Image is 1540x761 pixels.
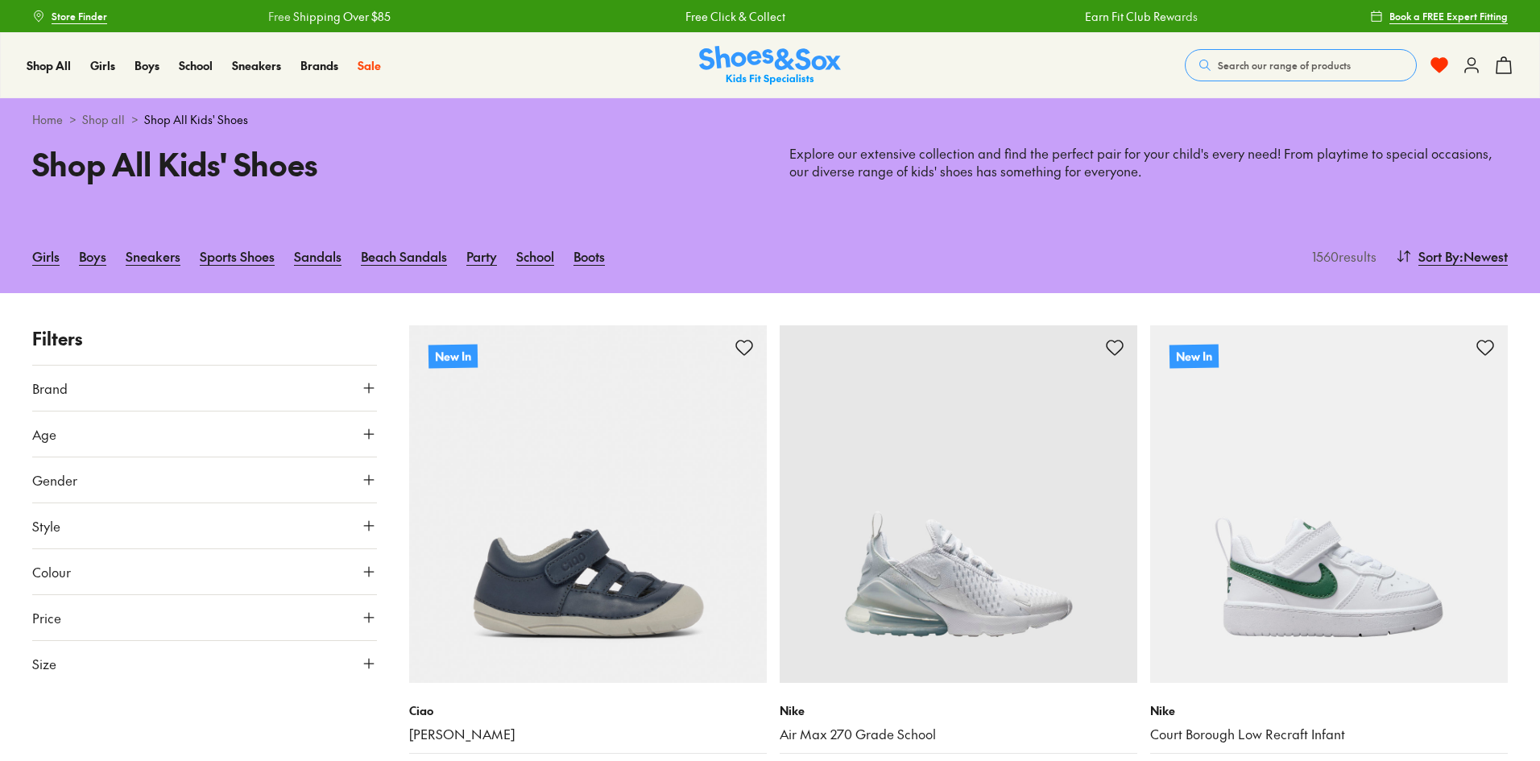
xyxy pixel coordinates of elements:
[90,57,115,74] a: Girls
[90,57,115,73] span: Girls
[361,238,447,274] a: Beach Sandals
[32,516,60,536] span: Style
[32,378,68,398] span: Brand
[1396,238,1508,274] button: Sort By:Newest
[232,57,281,73] span: Sneakers
[1150,726,1508,743] a: Court Borough Low Recraft Infant
[358,57,381,74] a: Sale
[32,141,751,187] h1: Shop All Kids' Shoes
[699,46,841,85] a: Shoes & Sox
[232,57,281,74] a: Sneakers
[358,57,381,73] span: Sale
[179,57,213,74] a: School
[32,549,377,594] button: Colour
[32,238,60,274] a: Girls
[79,238,106,274] a: Boys
[1459,246,1508,266] span: : Newest
[32,654,56,673] span: Size
[1418,246,1459,266] span: Sort By
[409,726,767,743] a: [PERSON_NAME]
[300,57,338,74] a: Brands
[294,238,342,274] a: Sandals
[780,702,1137,719] p: Nike
[699,46,841,85] img: SNS_Logo_Responsive.svg
[32,562,71,581] span: Colour
[1218,58,1351,72] span: Search our range of products
[32,608,61,627] span: Price
[144,111,248,128] span: Shop All Kids' Shoes
[32,366,377,411] button: Brand
[789,145,1508,180] p: Explore our extensive collection and find the perfect pair for your child's every need! From play...
[516,238,554,274] a: School
[428,344,478,368] p: New In
[32,503,377,548] button: Style
[409,325,767,683] a: New In
[32,424,56,444] span: Age
[27,57,71,73] span: Shop All
[466,238,497,274] a: Party
[409,702,767,719] p: Ciao
[32,111,63,128] a: Home
[267,8,390,25] a: Free Shipping Over $85
[32,111,1508,128] div: > >
[1389,9,1508,23] span: Book a FREE Expert Fitting
[52,9,107,23] span: Store Finder
[200,238,275,274] a: Sports Shoes
[82,111,125,128] a: Shop all
[32,641,377,686] button: Size
[32,325,377,352] p: Filters
[1370,2,1508,31] a: Book a FREE Expert Fitting
[1150,702,1508,719] p: Nike
[32,2,107,31] a: Store Finder
[1169,344,1219,368] p: New In
[1150,325,1508,683] a: New In
[32,470,77,490] span: Gender
[1306,246,1376,266] p: 1560 results
[32,457,377,503] button: Gender
[135,57,159,73] span: Boys
[135,57,159,74] a: Boys
[1084,8,1197,25] a: Earn Fit Club Rewards
[780,726,1137,743] a: Air Max 270 Grade School
[573,238,605,274] a: Boots
[32,412,377,457] button: Age
[32,595,377,640] button: Price
[126,238,180,274] a: Sneakers
[300,57,338,73] span: Brands
[179,57,213,73] span: School
[27,57,71,74] a: Shop All
[1185,49,1417,81] button: Search our range of products
[685,8,784,25] a: Free Click & Collect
